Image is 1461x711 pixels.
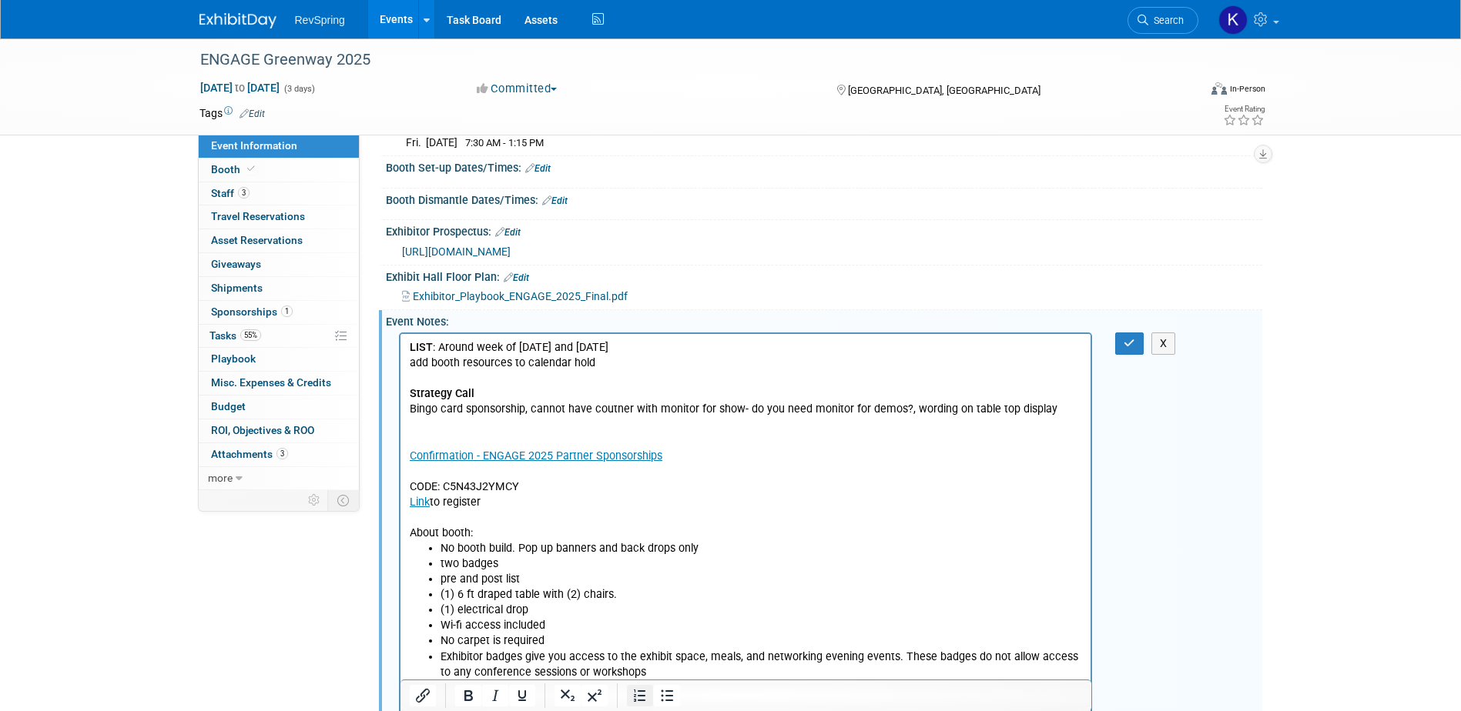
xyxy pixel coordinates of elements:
[1151,332,1176,355] button: X
[426,134,457,150] td: [DATE]
[465,137,544,149] span: 7:30 AM - 1:15 PM
[848,85,1040,96] span: [GEOGRAPHIC_DATA], [GEOGRAPHIC_DATA]
[295,14,345,26] span: RevSpring
[211,187,250,199] span: Staff
[455,685,481,706] button: Bold
[238,187,250,199] span: 3
[402,290,628,302] a: Exhibitor_Playbook_ENGAGE_2025_Final.pdf
[240,108,265,119] a: Edit
[283,84,315,94] span: (3 days)
[555,685,581,706] button: Subscript
[542,195,568,206] a: Edit
[386,156,1262,176] div: Booth Set-up Dates/Times:
[327,490,359,510] td: Toggle Event Tabs
[1211,82,1227,95] img: Format-Inperson.png
[410,685,436,706] button: Insert/edit link
[211,424,314,436] span: ROI, Objectives & ROO
[495,227,521,238] a: Edit
[525,163,551,174] a: Edit
[509,685,535,706] button: Underline
[199,135,359,158] a: Event Information
[233,82,247,94] span: to
[627,685,653,706] button: Numbered list
[654,685,680,706] button: Bullet list
[211,448,288,460] span: Attachments
[199,396,359,419] a: Budget
[208,472,233,484] span: more
[1218,5,1248,35] img: Kelsey Culver
[199,419,359,442] a: ROI, Objectives & ROO
[199,443,359,466] a: Attachments3
[1223,105,1265,113] div: Event Rating
[211,305,293,318] span: Sponsorships
[402,245,511,258] a: [URL][DOMAIN_NAME]
[211,376,331,389] span: Misc. Expenses & Credits
[199,81,280,95] span: [DATE] [DATE]
[1148,15,1184,26] span: Search
[413,290,628,302] span: Exhibitor_Playbook_ENGAGE_2025_Final.pdf
[1229,83,1265,95] div: In-Person
[1128,7,1198,34] a: Search
[1107,80,1266,103] div: Event Format
[281,305,293,317] span: 1
[240,329,261,341] span: 55%
[199,205,359,229] a: Travel Reservations
[482,685,508,706] button: Italic
[199,301,359,324] a: Sponsorships1
[211,163,258,175] span: Booth
[199,277,359,300] a: Shipments
[199,372,359,395] a: Misc. Expenses & Credits
[211,282,263,294] span: Shipments
[199,253,359,276] a: Giveaways
[199,105,265,121] td: Tags
[211,210,305,222] span: Travel Reservations
[276,448,288,459] span: 3
[386,265,1262,285] div: Exhibit Hall Floor Plan:
[211,234,303,246] span: Asset Reservations
[397,134,426,150] td: Fri.
[301,490,328,510] td: Personalize Event Tab Strip
[247,165,255,173] i: Booth reservation complete
[199,13,276,28] img: ExhibitDay
[386,189,1262,209] div: Booth Dismantle Dates/Times:
[211,258,261,270] span: Giveaways
[195,46,1175,74] div: ENGAGE Greenway 2025
[504,272,529,283] a: Edit
[199,467,359,490] a: more
[211,400,246,412] span: Budget
[199,182,359,205] a: Staff3
[199,229,359,252] a: Asset Reservations
[211,139,297,152] span: Event Information
[199,159,359,182] a: Booth
[209,329,261,342] span: Tasks
[386,220,1262,240] div: Exhibitor Prospectus:
[581,685,608,706] button: Superscript
[211,352,256,365] span: Playbook
[199,348,359,371] a: Playbook
[386,310,1262,329] div: Event Notes:
[199,325,359,348] a: Tasks55%
[471,81,563,97] button: Committed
